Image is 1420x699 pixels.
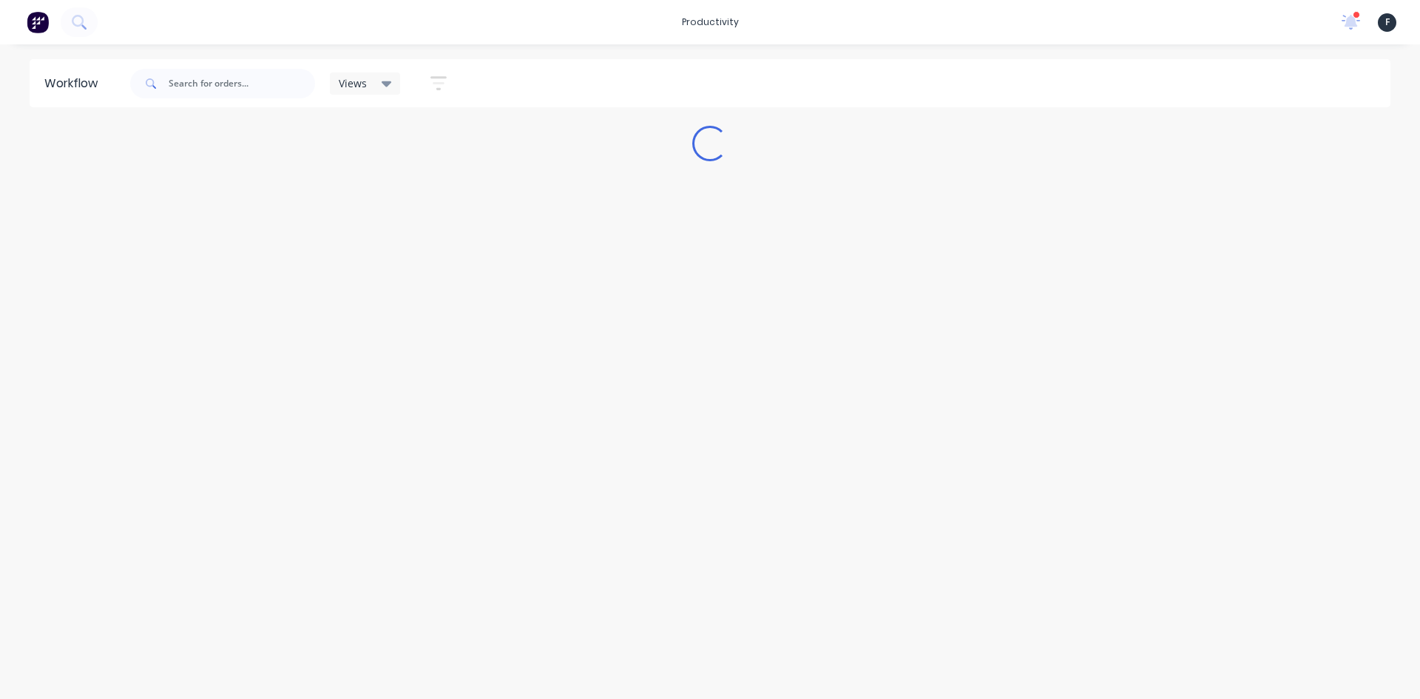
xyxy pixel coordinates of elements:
input: Search for orders... [169,69,315,98]
div: productivity [674,11,746,33]
img: Factory [27,11,49,33]
div: Workflow [44,75,105,92]
span: Views [339,75,367,91]
span: F [1385,16,1390,29]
